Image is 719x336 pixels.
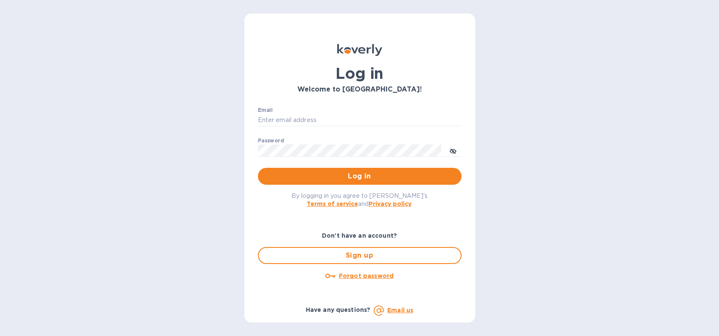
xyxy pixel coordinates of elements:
[307,200,358,207] a: Terms of service
[322,232,397,239] b: Don't have an account?
[291,192,428,207] span: By logging in you agree to [PERSON_NAME]'s and .
[265,171,455,181] span: Log in
[445,142,462,159] button: toggle password visibility
[258,114,462,127] input: Enter email address
[258,168,462,185] button: Log in
[387,307,413,314] a: Email us
[258,138,284,143] label: Password
[258,64,462,82] h1: Log in
[258,247,462,264] button: Sign up
[266,250,454,261] span: Sign up
[258,86,462,94] h3: Welcome to [GEOGRAPHIC_DATA]!
[258,108,273,113] label: Email
[369,200,411,207] a: Privacy policy
[339,272,394,279] u: Forgot password
[306,306,371,313] b: Have any questions?
[337,44,382,56] img: Koverly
